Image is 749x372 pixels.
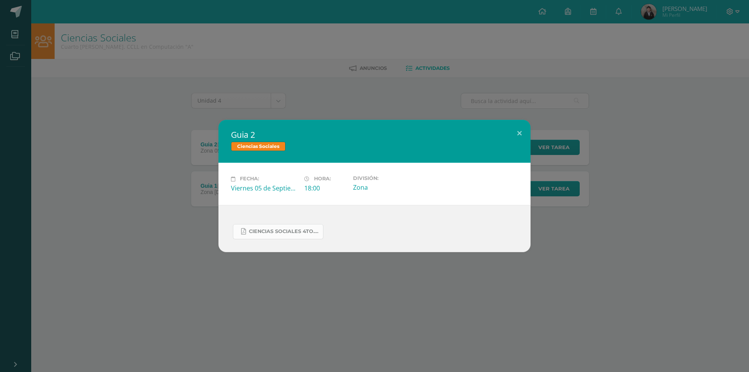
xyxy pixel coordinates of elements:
[314,176,331,182] span: Hora:
[353,183,420,192] div: Zona
[249,228,319,235] span: Ciencias Sociales 4to..docx.pdf
[508,120,531,146] button: Close (Esc)
[233,224,323,239] a: Ciencias Sociales 4to..docx.pdf
[231,184,298,192] div: Viernes 05 de Septiembre
[231,142,286,151] span: Ciencias Sociales
[231,129,518,140] h2: Guia 2
[240,176,259,182] span: Fecha:
[353,175,420,181] label: División:
[304,184,347,192] div: 18:00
